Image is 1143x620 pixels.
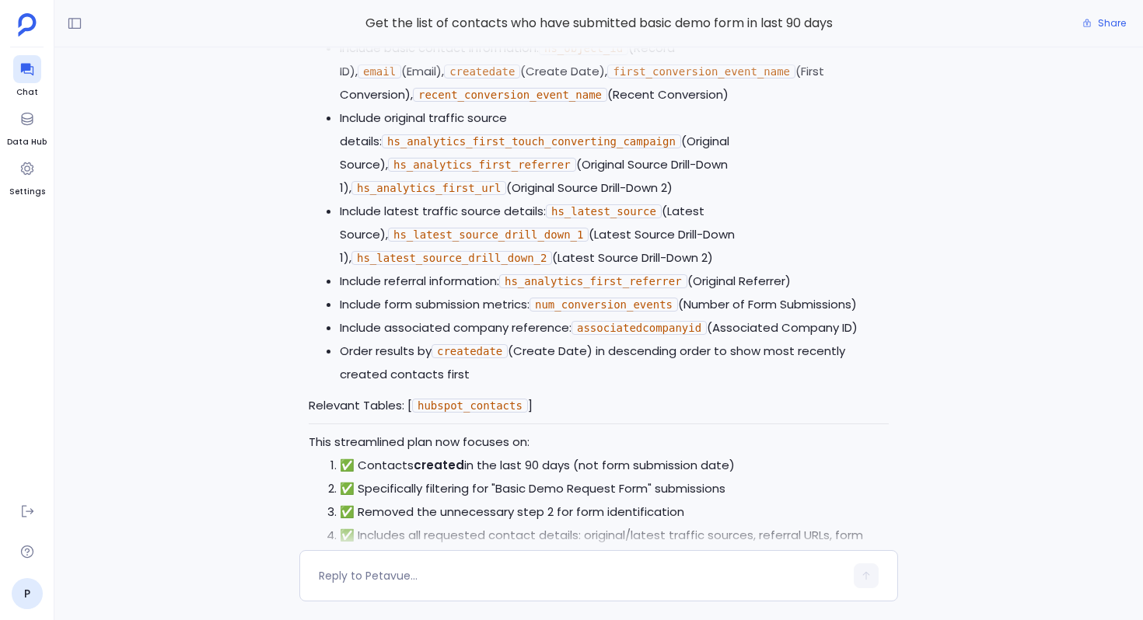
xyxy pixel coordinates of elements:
[340,477,889,500] li: ✅ Specifically filtering for "Basic Demo Request Form" submissions
[340,500,889,524] li: ✅ Removed the unnecessary step 2 for form identification
[13,55,41,99] a: Chat
[546,204,662,218] code: hs_latest_source
[340,270,889,293] li: Include referral information: (Original Referrer)
[18,13,37,37] img: petavue logo
[340,316,889,340] li: Include associated company reference: (Associated Company ID)
[340,293,889,316] li: Include form submission metrics: (Number of Form Submissions)
[309,430,889,454] p: This streamlined plan now focuses on:
[309,394,889,417] p: Relevant Tables: [ ]
[499,274,687,288] code: hs_analytics_first_referrer
[1098,17,1126,30] span: Share
[1073,12,1135,34] button: Share
[571,321,707,335] code: associatedcompanyid
[382,134,681,148] code: hs_analytics_first_touch_converting_campaign
[388,158,576,172] code: hs_analytics_first_referrer
[432,344,508,358] code: createdate
[7,105,47,148] a: Data Hub
[340,340,889,386] li: Order results by (Create Date) in descending order to show most recently created contacts first
[340,454,889,477] li: ✅ Contacts in the last 90 days (not form submission date)
[340,106,889,200] li: Include original traffic source details: (Original Source), (Original Source Drill-Down 1), (Orig...
[9,155,45,198] a: Settings
[412,399,528,413] code: hubspot_contacts
[351,251,552,265] code: hs_latest_source_drill_down_2
[13,86,41,99] span: Chat
[530,298,678,312] code: num_conversion_events
[299,13,898,33] span: Get the list of contacts who have submitted basic demo form in last 90 days
[340,200,889,270] li: Include latest traffic source details: (Latest Source), (Latest Source Drill-Down 1), (Latest Sou...
[12,578,43,609] a: P
[414,457,464,473] strong: created
[351,181,506,195] code: hs_analytics_first_url
[388,228,589,242] code: hs_latest_source_drill_down_1
[7,136,47,148] span: Data Hub
[413,88,607,102] code: recent_conversion_event_name
[9,186,45,198] span: Settings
